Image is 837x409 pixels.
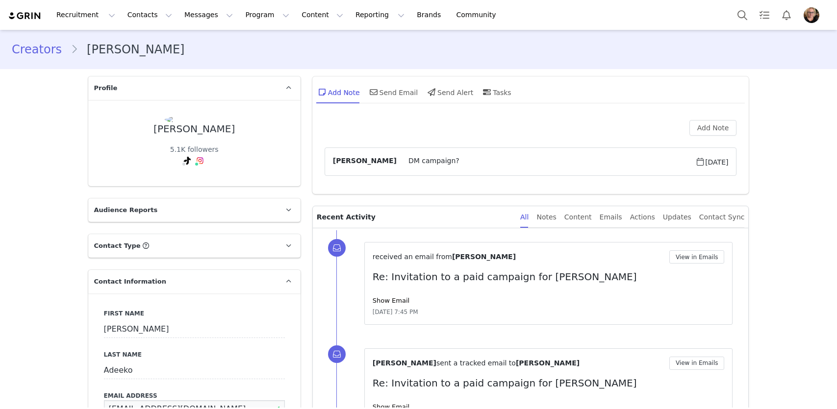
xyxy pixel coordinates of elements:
[104,391,285,400] label: Email Address
[451,4,507,26] a: Community
[630,206,655,228] div: Actions
[600,206,622,228] div: Emails
[373,376,725,390] p: Re: Invitation to a paid campaign for [PERSON_NAME]
[153,123,235,135] div: [PERSON_NAME]
[452,253,516,261] span: [PERSON_NAME]
[178,4,239,26] button: Messages
[689,120,737,136] button: Add Note
[732,4,753,26] button: Search
[51,4,121,26] button: Recruitment
[94,83,118,93] span: Profile
[350,4,410,26] button: Reporting
[333,156,397,168] span: [PERSON_NAME]
[516,359,580,367] span: [PERSON_NAME]
[373,253,452,261] span: received an email from
[564,206,592,228] div: Content
[798,7,829,23] button: Profile
[481,80,511,104] div: Tasks
[94,277,166,287] span: Contact Information
[373,308,418,316] span: [DATE] 7:45 PM
[436,359,516,367] span: sent a tracked email to
[536,206,556,228] div: Notes
[373,297,409,304] a: Show Email
[669,357,725,370] button: View in Emails
[296,4,349,26] button: Content
[368,80,418,104] div: Send Email
[373,269,725,284] p: Re: Invitation to a paid campaign for [PERSON_NAME]
[104,350,285,359] label: Last Name
[426,80,473,104] div: Send Alert
[520,206,529,228] div: All
[695,156,728,168] span: [DATE]
[170,144,219,155] div: 5.1K followers
[663,206,691,228] div: Updates
[669,250,725,264] button: View in Emails
[8,11,42,21] img: grin logo
[12,41,71,58] a: Creators
[94,241,141,251] span: Contact Type
[317,206,512,228] p: Recent Activity
[411,4,450,26] a: Brands
[804,7,819,23] img: 21732f32-69a0-45ae-859d-4cca98b6cbba.jpg
[196,157,204,165] img: instagram.svg
[373,359,436,367] span: [PERSON_NAME]
[776,4,797,26] button: Notifications
[397,156,695,168] span: DM campaign?
[165,116,224,123] img: dba8f4eb-25bb-4d62-a953-df3a019fba74.jpg
[754,4,775,26] a: Tasks
[316,80,360,104] div: Add Note
[94,205,158,215] span: Audience Reports
[104,309,285,318] label: First Name
[122,4,178,26] button: Contacts
[239,4,295,26] button: Program
[699,206,745,228] div: Contact Sync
